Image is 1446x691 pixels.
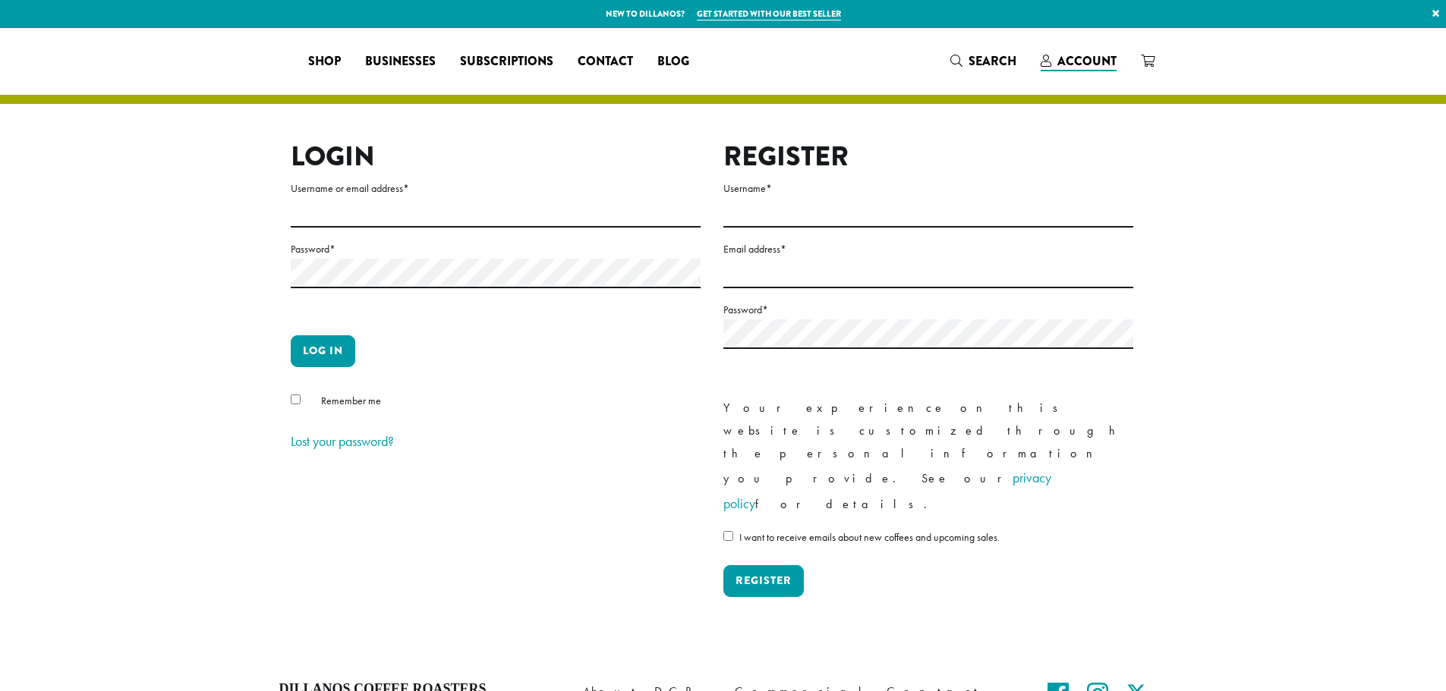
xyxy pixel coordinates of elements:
[291,240,701,259] label: Password
[1057,52,1117,70] span: Account
[723,469,1051,512] a: privacy policy
[969,52,1016,70] span: Search
[723,300,1133,319] label: Password
[739,530,1000,544] span: I want to receive emails about new coffees and upcoming sales.
[296,49,353,74] a: Shop
[291,335,355,367] button: Log in
[723,179,1133,198] label: Username
[938,49,1029,74] a: Search
[291,140,701,173] h2: Login
[291,432,394,450] a: Lost your password?
[723,565,804,597] button: Register
[321,394,381,407] span: Remember me
[365,52,436,71] span: Businesses
[460,52,553,71] span: Subscriptions
[578,52,633,71] span: Contact
[308,52,341,71] span: Shop
[697,8,841,20] a: Get started with our best seller
[723,240,1133,259] label: Email address
[657,52,689,71] span: Blog
[723,397,1133,517] p: Your experience on this website is customized through the personal information you provide. See o...
[723,531,733,541] input: I want to receive emails about new coffees and upcoming sales.
[291,179,701,198] label: Username or email address
[723,140,1133,173] h2: Register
